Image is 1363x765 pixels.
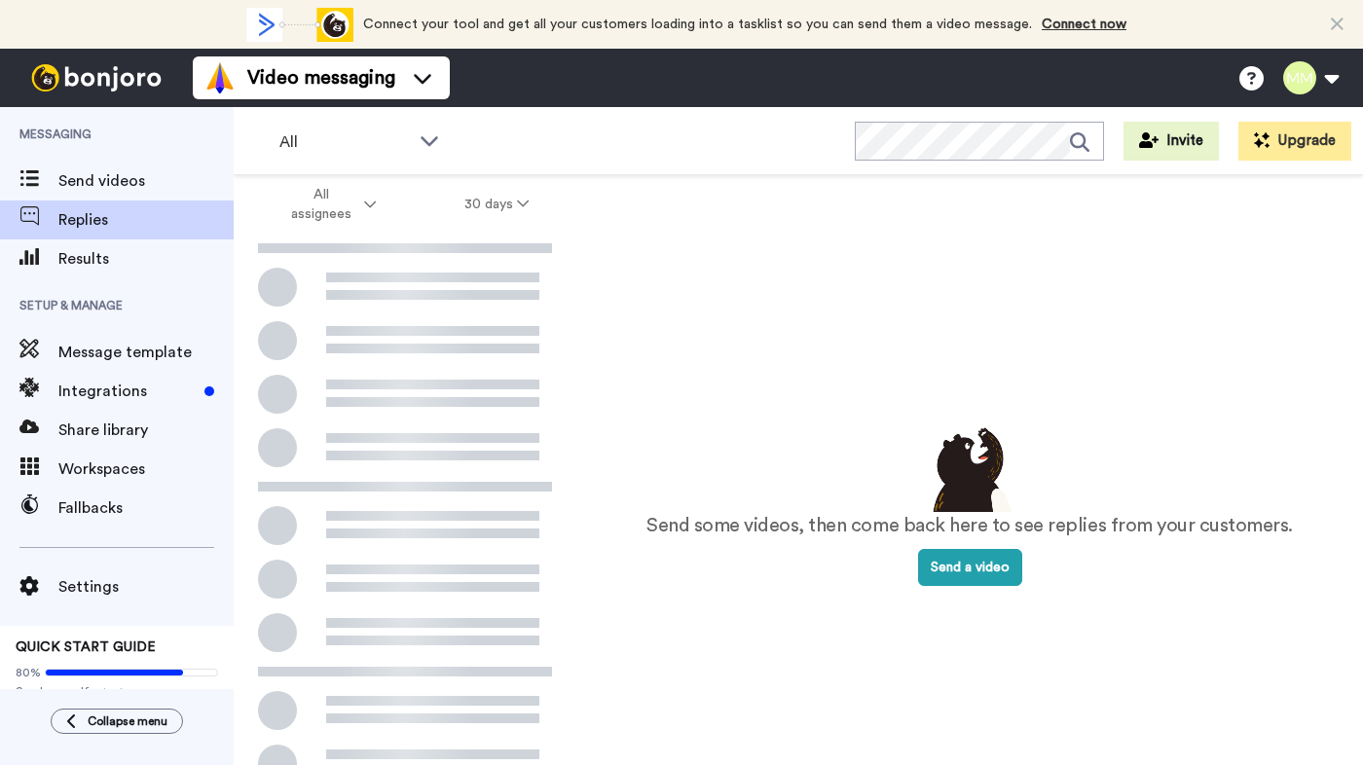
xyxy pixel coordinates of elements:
span: Workspaces [58,457,234,481]
img: vm-color.svg [204,62,236,93]
span: Send yourself a test [16,684,218,700]
span: Message template [58,341,234,364]
button: All assignees [238,177,421,232]
p: Send some videos, then come back here to see replies from your customers. [646,512,1293,540]
button: Upgrade [1238,122,1351,161]
span: All [279,130,410,154]
button: Collapse menu [51,709,183,734]
span: Results [58,247,234,271]
span: Send videos [58,169,234,193]
span: Integrations [58,380,197,403]
span: Replies [58,208,234,232]
a: Connect now [1042,18,1126,31]
span: Collapse menu [88,713,167,729]
span: Fallbacks [58,496,234,520]
span: All assignees [281,185,360,224]
img: results-emptystates.png [921,422,1018,512]
button: Invite [1124,122,1219,161]
span: Video messaging [247,64,395,91]
button: 30 days [421,187,573,222]
span: QUICK START GUIDE [16,640,156,654]
span: Connect your tool and get all your customers loading into a tasklist so you can send them a video... [363,18,1032,31]
span: 80% [16,665,41,680]
a: Send a video [918,561,1022,574]
span: Settings [58,575,234,599]
span: Share library [58,419,234,442]
button: Send a video [918,549,1022,586]
div: animation [246,8,353,42]
img: bj-logo-header-white.svg [23,64,169,91]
